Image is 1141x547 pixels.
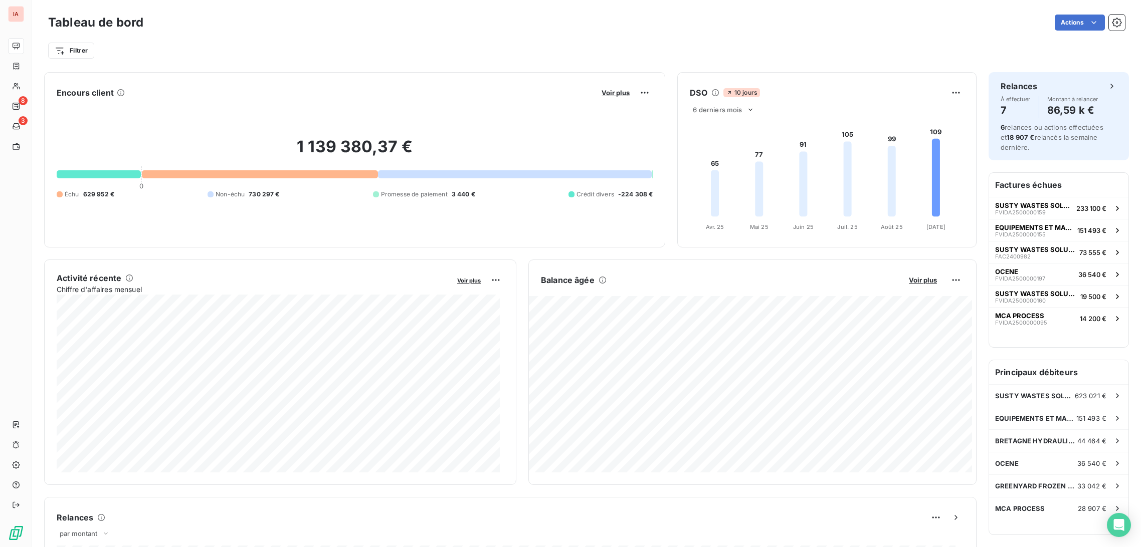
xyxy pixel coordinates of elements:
span: FVIDA2500000095 [995,320,1047,326]
span: 36 540 € [1078,270,1106,279]
span: SUSTY WASTES SOLUTIONS ENERGY [995,290,1076,298]
span: À effectuer [1001,96,1031,102]
span: SUSTY WASTES SOLUTIONS [GEOGRAPHIC_DATA] (SWS FRANCE) [995,392,1075,400]
span: 8 [19,96,28,105]
h6: Relances [57,511,93,523]
span: 233 100 € [1076,204,1106,212]
span: par montant [60,529,98,537]
span: Crédit divers [577,190,614,199]
h6: Activité récente [57,272,121,284]
button: EQUIPEMENTS ET MACHINES DE L'OUESTFVIDA2500000155151 493 € [989,219,1128,241]
button: MCA PROCESSFVIDA250000009514 200 € [989,307,1128,329]
span: Voir plus [457,277,481,284]
span: SUSTY WASTES SOLUTIONS [GEOGRAPHIC_DATA] (SWS FRANCE) [995,245,1075,253]
span: relances ou actions effectuées et relancés la semaine dernière. [1001,123,1103,151]
h6: Balance âgée [541,274,595,286]
span: MCA PROCESS [995,504,1045,512]
span: 28 907 € [1078,504,1106,512]
span: 18 907 € [1007,133,1034,141]
span: GREENYARD FROZEN FRANCE SAS [995,482,1077,490]
button: Actions [1055,15,1105,31]
span: FVIDA2500000197 [995,276,1045,282]
span: OCENE [995,459,1019,467]
span: OCENE [995,267,1018,276]
tspan: Juin 25 [793,223,814,230]
button: SUSTY WASTES SOLUTIONS ENERGYFVIDA250000016019 500 € [989,285,1128,307]
button: Voir plus [454,276,484,285]
span: 730 297 € [249,190,279,199]
span: 629 952 € [83,190,114,199]
span: BRETAGNE HYDRAULIQUE [995,437,1077,445]
tspan: Mai 25 [750,223,769,230]
span: 6 derniers mois [693,106,742,114]
span: 14 200 € [1080,315,1106,323]
span: Échu [65,190,79,199]
span: 623 021 € [1075,392,1106,400]
button: Voir plus [906,276,940,285]
h6: Relances [1001,80,1037,92]
span: 33 042 € [1077,482,1106,490]
button: OCENEFVIDA250000019736 540 € [989,263,1128,285]
span: Promesse de paiement [381,190,448,199]
span: 6 [1001,123,1005,131]
h6: Encours client [57,87,114,99]
tspan: Août 25 [881,223,903,230]
span: 36 540 € [1077,459,1106,467]
h4: 86,59 k € [1047,102,1098,118]
span: Montant à relancer [1047,96,1098,102]
h2: 1 139 380,37 € [57,137,653,167]
h3: Tableau de bord [48,14,143,32]
span: Chiffre d'affaires mensuel [57,284,450,295]
h6: DSO [690,87,707,99]
span: MCA PROCESS [995,312,1044,320]
button: Voir plus [599,88,633,97]
h6: Factures échues [989,173,1128,197]
div: Open Intercom Messenger [1107,513,1131,537]
h6: Principaux débiteurs [989,360,1128,384]
tspan: Avr. 25 [706,223,724,230]
span: 0 [139,182,143,190]
span: 73 555 € [1079,248,1106,256]
span: Voir plus [602,89,630,97]
span: 151 493 € [1076,414,1106,422]
span: Non-échu [216,190,245,199]
button: SUSTY WASTES SOLUTIONS [GEOGRAPHIC_DATA] (SWS FRANCE)FVIDA2500000159233 100 € [989,197,1128,219]
button: SUSTY WASTES SOLUTIONS [GEOGRAPHIC_DATA] (SWS FRANCE)FAC240098273 555 € [989,241,1128,263]
div: IA [8,6,24,22]
span: 3 440 € [452,190,475,199]
span: SUSTY WASTES SOLUTIONS [GEOGRAPHIC_DATA] (SWS FRANCE) [995,201,1072,209]
tspan: [DATE] [926,223,945,230]
img: Logo LeanPay [8,525,24,541]
button: Filtrer [48,43,94,59]
span: -224 308 € [618,190,653,199]
span: FAC2400982 [995,253,1031,259]
span: EQUIPEMENTS ET MACHINES DE L'OUEST [995,414,1076,422]
span: FVIDA2500000160 [995,298,1046,304]
span: EQUIPEMENTS ET MACHINES DE L'OUEST [995,223,1073,231]
span: 151 493 € [1077,226,1106,234]
span: 10 jours [723,88,760,97]
tspan: Juil. 25 [838,223,858,230]
span: FVIDA2500000159 [995,209,1046,215]
span: FVIDA2500000155 [995,231,1046,237]
span: Voir plus [909,276,937,284]
span: 44 464 € [1077,437,1106,445]
h4: 7 [1001,102,1031,118]
span: 19 500 € [1080,293,1106,301]
span: 3 [19,116,28,125]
